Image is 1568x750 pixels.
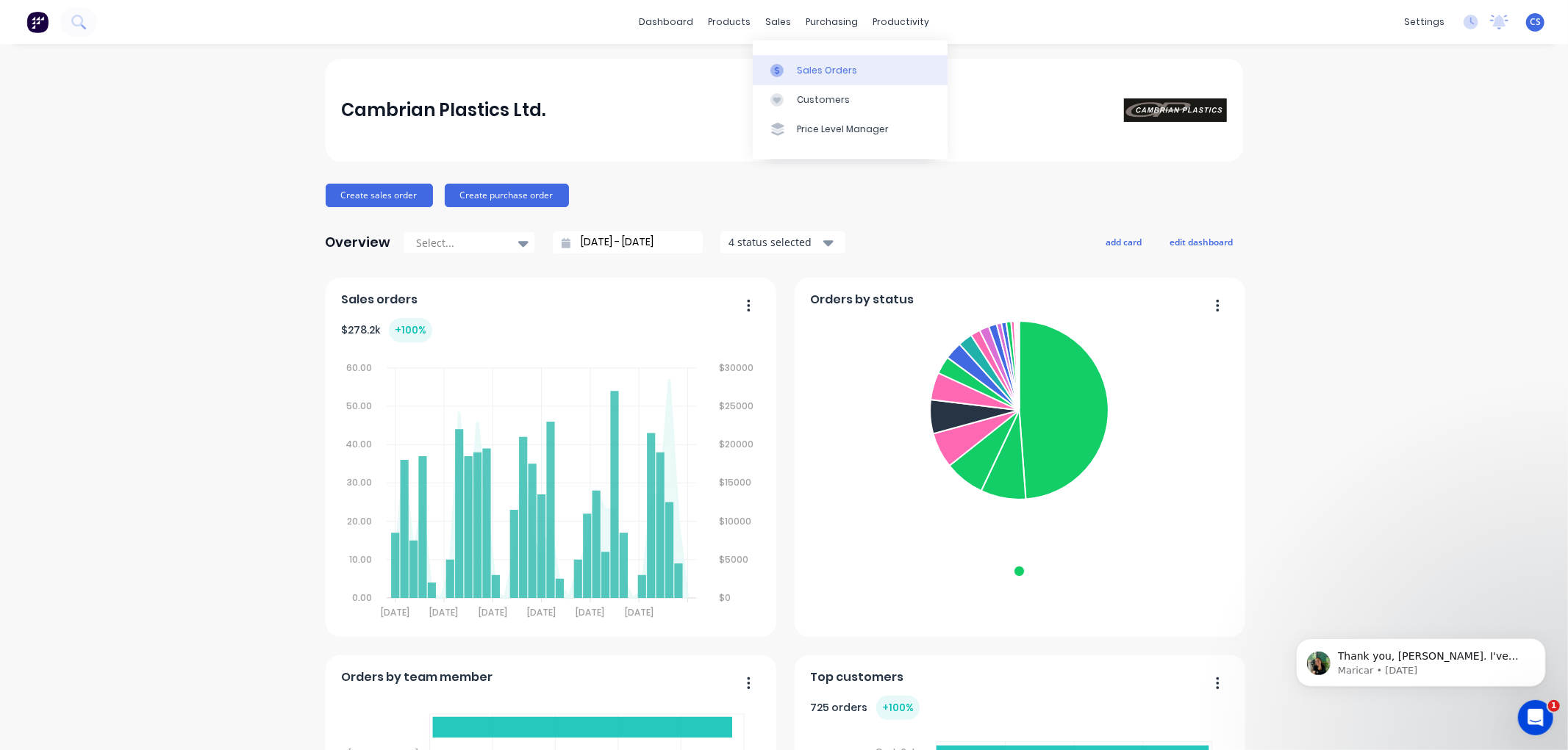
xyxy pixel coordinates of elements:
[326,184,433,207] button: Create sales order
[576,606,605,619] tspan: [DATE]
[341,668,493,686] span: Orders by team member
[753,55,948,84] a: Sales Orders
[810,696,920,720] div: 725 orders
[349,553,372,566] tspan: 10.00
[346,438,372,450] tspan: 40.00
[625,606,654,619] tspan: [DATE]
[381,606,409,619] tspan: [DATE]
[720,515,752,527] tspan: $10000
[720,477,752,489] tspan: $15000
[758,11,798,33] div: sales
[876,696,920,720] div: + 100 %
[701,11,758,33] div: products
[445,184,569,207] button: Create purchase order
[1124,98,1227,122] img: Cambrian Plastics Ltd.
[26,11,49,33] img: Factory
[810,291,914,309] span: Orders by status
[326,228,391,257] div: Overview
[1161,232,1243,251] button: edit dashboard
[798,11,865,33] div: purchasing
[1097,232,1152,251] button: add card
[753,115,948,144] a: Price Level Manager
[1530,15,1541,29] span: CS
[479,606,507,619] tspan: [DATE]
[1274,607,1568,710] iframe: Intercom notifications message
[720,231,845,253] button: 4 status selected
[389,318,432,342] div: + 100 %
[341,318,432,342] div: $ 278.2k
[720,361,754,374] tspan: $30000
[430,606,459,619] tspan: [DATE]
[341,291,418,309] span: Sales orders
[797,93,850,107] div: Customers
[797,64,857,77] div: Sales Orders
[720,591,731,604] tspan: $0
[1548,700,1560,712] span: 1
[631,11,701,33] a: dashboard
[347,515,372,527] tspan: 20.00
[1397,11,1452,33] div: settings
[347,477,372,489] tspan: 30.00
[720,438,754,450] tspan: $20000
[346,400,372,412] tspan: 50.00
[810,668,903,686] span: Top customers
[352,591,372,604] tspan: 0.00
[720,400,754,412] tspan: $25000
[1518,700,1553,735] iframe: Intercom live chat
[528,606,556,619] tspan: [DATE]
[753,85,948,115] a: Customers
[720,553,749,566] tspan: $5000
[797,123,889,136] div: Price Level Manager
[728,234,821,250] div: 4 status selected
[346,361,372,374] tspan: 60.00
[341,95,545,125] div: Cambrian Plastics Ltd.
[865,11,937,33] div: productivity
